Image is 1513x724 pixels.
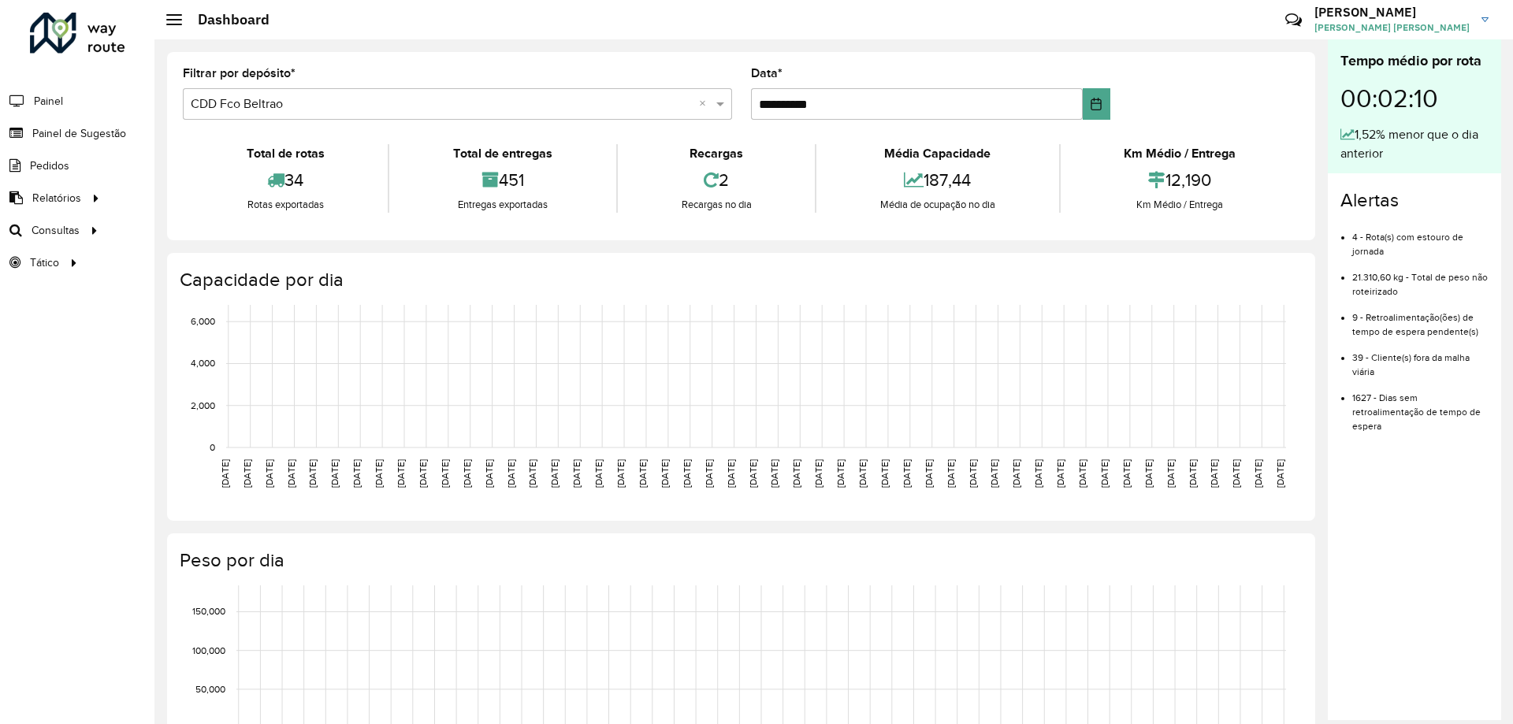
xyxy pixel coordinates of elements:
[1188,459,1198,488] text: [DATE]
[191,400,215,410] text: 2,000
[879,459,890,488] text: [DATE]
[440,459,450,488] text: [DATE]
[32,125,126,142] span: Painel de Sugestão
[195,684,225,694] text: 50,000
[1121,459,1132,488] text: [DATE]
[192,607,225,617] text: 150,000
[682,459,692,488] text: [DATE]
[191,316,215,326] text: 6,000
[820,163,1054,197] div: 187,44
[34,93,63,110] span: Painel
[1165,459,1176,488] text: [DATE]
[32,222,80,239] span: Consultas
[1314,20,1470,35] span: [PERSON_NAME] [PERSON_NAME]
[527,459,537,488] text: [DATE]
[393,163,612,197] div: 451
[242,459,252,488] text: [DATE]
[901,459,912,488] text: [DATE]
[418,459,428,488] text: [DATE]
[968,459,978,488] text: [DATE]
[622,197,811,213] div: Recargas no dia
[813,459,823,488] text: [DATE]
[187,163,384,197] div: 34
[1314,5,1470,20] h3: [PERSON_NAME]
[751,64,783,83] label: Data
[1011,459,1021,488] text: [DATE]
[396,459,406,488] text: [DATE]
[393,197,612,213] div: Entregas exportadas
[769,459,779,488] text: [DATE]
[571,459,582,488] text: [DATE]
[593,459,604,488] text: [DATE]
[791,459,801,488] text: [DATE]
[183,64,296,83] label: Filtrar por depósito
[726,459,736,488] text: [DATE]
[1065,144,1296,163] div: Km Médio / Entrega
[748,459,758,488] text: [DATE]
[351,459,362,488] text: [DATE]
[1065,163,1296,197] div: 12,190
[462,459,472,488] text: [DATE]
[187,197,384,213] div: Rotas exportadas
[699,95,712,113] span: Clear all
[30,158,69,174] span: Pedidos
[393,144,612,163] div: Total de entregas
[1275,459,1285,488] text: [DATE]
[924,459,934,488] text: [DATE]
[1065,197,1296,213] div: Km Médio / Entrega
[989,459,999,488] text: [DATE]
[1352,258,1489,299] li: 21.310,60 kg - Total de peso não roteirizado
[192,645,225,655] text: 100,000
[307,459,318,488] text: [DATE]
[1033,459,1043,488] text: [DATE]
[220,459,230,488] text: [DATE]
[1143,459,1154,488] text: [DATE]
[1231,459,1241,488] text: [DATE]
[187,144,384,163] div: Total de rotas
[1340,189,1489,212] h4: Alertas
[374,459,384,488] text: [DATE]
[506,459,516,488] text: [DATE]
[1209,459,1219,488] text: [DATE]
[1077,459,1087,488] text: [DATE]
[180,549,1299,572] h4: Peso por dia
[638,459,648,488] text: [DATE]
[286,459,296,488] text: [DATE]
[30,254,59,271] span: Tático
[191,358,215,369] text: 4,000
[1340,72,1489,125] div: 00:02:10
[820,144,1054,163] div: Média Capacidade
[1083,88,1110,120] button: Choose Date
[180,269,1299,291] h4: Capacidade por dia
[1253,459,1263,488] text: [DATE]
[660,459,670,488] text: [DATE]
[622,163,811,197] div: 2
[615,459,626,488] text: [DATE]
[1055,459,1065,488] text: [DATE]
[182,11,270,28] h2: Dashboard
[32,190,81,206] span: Relatórios
[1352,299,1489,339] li: 9 - Retroalimentação(ões) de tempo de espera pendente(s)
[1352,339,1489,379] li: 39 - Cliente(s) fora da malha viária
[835,459,846,488] text: [DATE]
[820,197,1054,213] div: Média de ocupação no dia
[329,459,340,488] text: [DATE]
[484,459,494,488] text: [DATE]
[1352,379,1489,433] li: 1627 - Dias sem retroalimentação de tempo de espera
[549,459,559,488] text: [DATE]
[1340,125,1489,163] div: 1,52% menor que o dia anterior
[704,459,714,488] text: [DATE]
[946,459,956,488] text: [DATE]
[1340,50,1489,72] div: Tempo médio por rota
[1277,3,1310,37] a: Contato Rápido
[622,144,811,163] div: Recargas
[264,459,274,488] text: [DATE]
[210,442,215,452] text: 0
[1352,218,1489,258] li: 4 - Rota(s) com estouro de jornada
[857,459,868,488] text: [DATE]
[1099,459,1110,488] text: [DATE]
